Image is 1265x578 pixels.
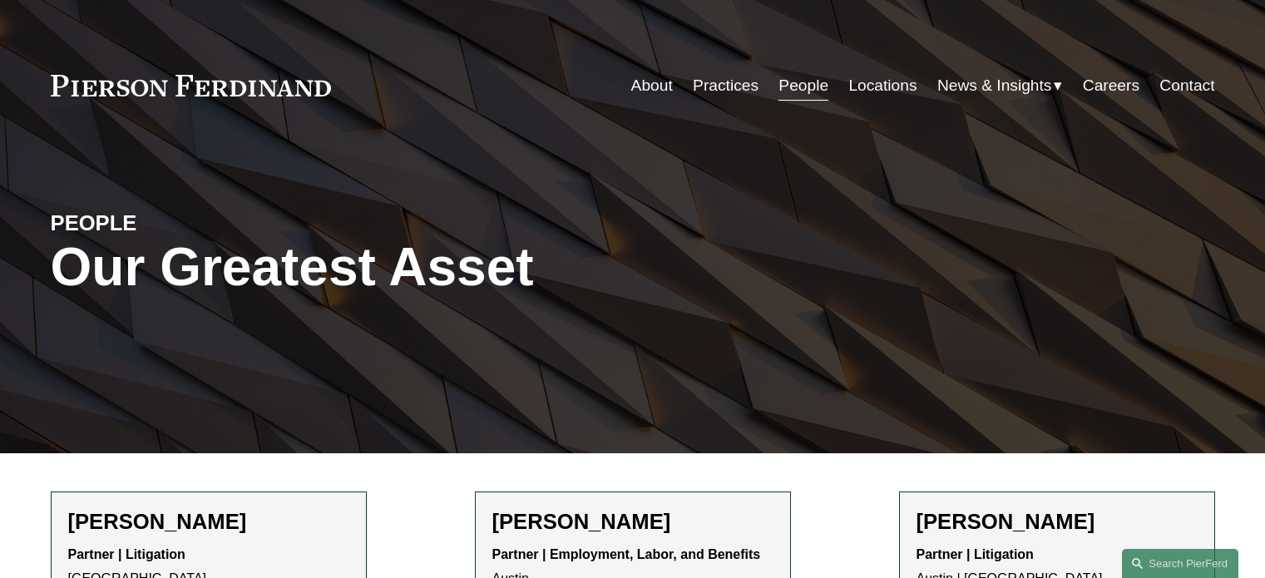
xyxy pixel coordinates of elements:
a: Careers [1083,70,1139,101]
h4: PEOPLE [51,210,342,236]
strong: Partner | Litigation [917,547,1034,561]
h2: [PERSON_NAME] [917,509,1198,535]
strong: Partner | Employment, Labor, and Benefits [492,547,761,561]
span: News & Insights [937,72,1052,101]
a: Contact [1159,70,1214,101]
h2: [PERSON_NAME] [68,509,349,535]
h1: Our Greatest Asset [51,237,827,298]
strong: Partner | Litigation [68,547,185,561]
a: Locations [848,70,917,101]
a: People [778,70,828,101]
a: About [631,70,673,101]
a: folder dropdown [937,70,1063,101]
a: Search this site [1122,549,1238,578]
h2: [PERSON_NAME] [492,509,773,535]
a: Practices [693,70,759,101]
